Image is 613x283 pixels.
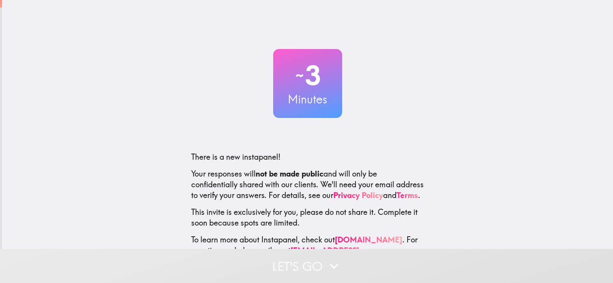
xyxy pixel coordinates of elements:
[294,64,305,87] span: ~
[333,190,383,200] a: Privacy Policy
[273,91,342,107] h3: Minutes
[191,168,424,201] p: Your responses will and will only be confidentially shared with our clients. We'll need your emai...
[397,190,418,200] a: Terms
[273,60,342,91] h2: 3
[191,207,424,228] p: This invite is exclusively for you, please do not share it. Complete it soon because spots are li...
[335,235,402,244] a: [DOMAIN_NAME]
[191,152,280,162] span: There is a new instapanel!
[256,169,323,178] b: not be made public
[191,234,424,267] p: To learn more about Instapanel, check out . For questions or help, email us at .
